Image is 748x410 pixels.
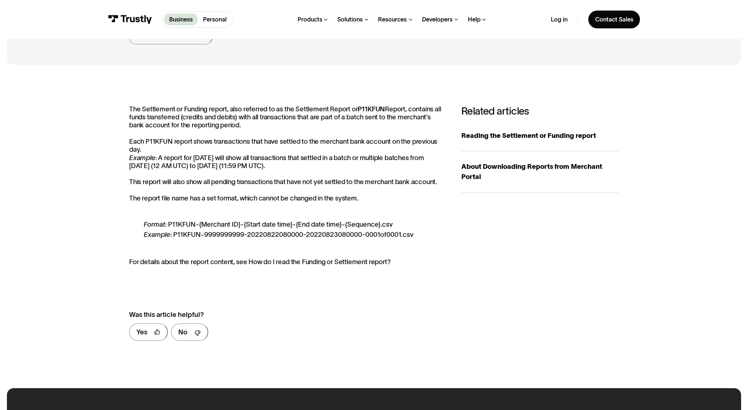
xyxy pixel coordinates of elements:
div: : P11KFUN-{Merchant ID}-{Start date time}-{End date time}-{Sequence}.csv : P11KFUN-9999999999-202... [144,219,444,240]
em: Format [144,220,165,228]
div: Solutions [337,16,363,23]
a: About Downloading Reports from Merchant Portal [461,151,619,192]
a: No [171,323,208,341]
a: Yes [129,323,168,341]
h3: Related articles [461,105,619,117]
p: For details about the report content, see How do I read the Funding or Settlement report? [129,250,444,266]
strong: P11KFUN [358,105,385,113]
em: Example [129,154,155,162]
div: Resources [378,16,407,23]
a: Log in [551,16,568,23]
em: Example [144,231,170,238]
a: Business [164,13,198,26]
div: Contact Sales [595,16,633,23]
div: Yes [136,327,147,337]
a: Contact Sales [588,11,640,28]
div: Reading the Settlement or Funding report [461,131,619,141]
p: Personal [203,15,227,24]
div: About Downloading Reports from Merchant Portal [461,162,619,182]
p: Business [169,15,193,24]
img: Trustly Logo [108,15,152,24]
p: The Settlement or Funding report, also referred to as the Settlement Report or Report, contains a... [129,105,444,202]
div: Was this article helpful? [129,310,426,320]
div: Developers [422,16,453,23]
a: Reading the Settlement or Funding report [461,121,619,152]
a: Personal [198,13,232,26]
div: No [178,327,187,337]
div: Help [468,16,481,23]
div: Products [298,16,322,23]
